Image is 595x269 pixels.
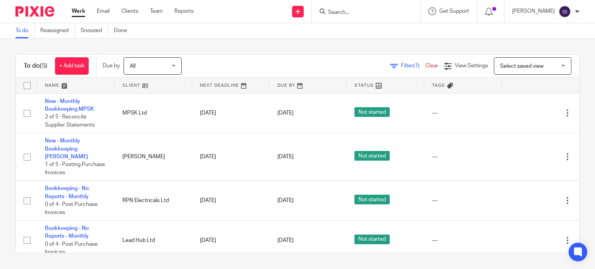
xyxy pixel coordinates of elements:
[192,221,270,260] td: [DATE]
[45,226,89,239] a: Bookkeeping - No Reports - Monthly
[115,221,192,260] td: Lead Hub Ltd
[455,63,488,69] span: View Settings
[439,9,469,14] span: Get Support
[401,63,425,69] span: Filter
[354,195,390,204] span: Not started
[121,7,138,15] a: Clients
[327,9,397,16] input: Search
[115,133,192,181] td: [PERSON_NAME]
[277,154,294,159] span: [DATE]
[192,181,270,221] td: [DATE]
[277,110,294,116] span: [DATE]
[115,93,192,133] td: MPSK Ltd
[150,7,163,15] a: Team
[192,133,270,181] td: [DATE]
[354,235,390,244] span: Not started
[40,23,75,38] a: Reassigned
[174,7,194,15] a: Reports
[55,57,89,75] a: + Add task
[45,138,88,159] a: New - Monthly Bookkeeping [PERSON_NAME]
[45,186,89,199] a: Bookkeeping - No Reports - Monthly
[15,23,34,38] a: To do
[425,63,438,69] a: Clear
[500,63,543,69] span: Select saved view
[97,7,110,15] a: Email
[114,23,133,38] a: Done
[40,63,47,69] span: (5)
[72,7,85,15] a: Work
[45,162,105,175] span: 1 of 5 · Posting Purchase Invoices
[45,242,98,255] span: 0 of 4 · Post Purchase Invoices
[512,7,555,15] p: [PERSON_NAME]
[432,153,494,161] div: ---
[559,5,571,18] img: svg%3E
[354,107,390,117] span: Not started
[81,23,108,38] a: Snoozed
[45,202,98,215] span: 0 of 4 · Post Purchase Invoices
[192,93,270,133] td: [DATE]
[103,62,120,70] p: Due by
[277,238,294,243] span: [DATE]
[45,114,95,128] span: 2 of 5 · Reconcile Supplier Statements
[130,63,136,69] span: All
[432,197,494,204] div: ---
[432,236,494,244] div: ---
[354,151,390,161] span: Not started
[277,198,294,203] span: [DATE]
[413,63,420,69] span: (1)
[45,99,94,112] a: New - Monthly Bookkeeping MPSK
[24,62,47,70] h1: To do
[432,109,494,117] div: ---
[115,181,192,221] td: RPN Electricals Ltd
[15,6,54,17] img: Pixie
[432,83,445,87] span: Tags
